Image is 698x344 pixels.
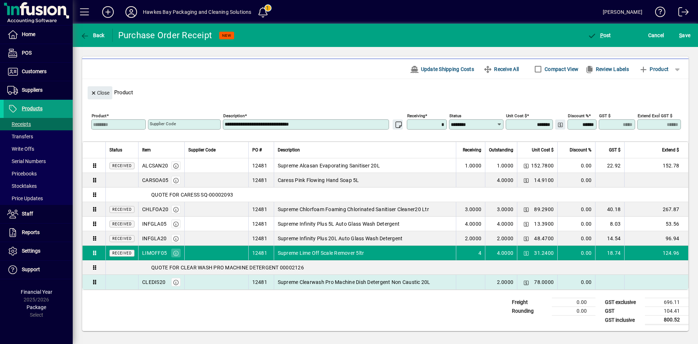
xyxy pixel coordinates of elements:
[142,177,168,184] div: CARSOA05
[4,205,73,223] a: Staff
[570,146,591,154] span: Discount %
[248,246,274,260] td: 12481
[521,219,531,229] button: Change Price Levels
[601,307,645,316] td: GST
[248,158,274,173] td: 12481
[274,173,456,187] td: Caress Pink Flowing Hand Soap 5L
[109,146,122,154] span: Status
[521,248,531,258] button: Change Price Levels
[112,237,132,241] span: Received
[635,63,672,76] button: Product
[521,175,531,185] button: Change Price Levels
[274,246,456,260] td: Supreme Lime Off Scale Remover 5ltr
[73,29,113,42] app-page-header-button: Back
[223,113,245,118] mat-label: Description
[4,192,73,205] a: Price Updates
[274,202,456,217] td: Supreme Chlorfoam Foaming Chlorinated Sanitiser Cleaner20 Ltr
[485,217,517,231] td: 4.0000
[79,29,107,42] button: Back
[188,146,216,154] span: Supplier Code
[248,231,274,246] td: 12481
[595,217,624,231] td: 8.03
[82,79,689,101] div: Product
[278,146,300,154] span: Description
[568,113,589,118] mat-label: Discount %
[22,211,33,217] span: Staff
[531,162,554,169] span: 152.7800
[4,25,73,44] a: Home
[252,146,262,154] span: PO #
[603,6,642,18] div: [PERSON_NAME]
[534,206,554,213] span: 89.2900
[248,275,274,289] td: 12481
[465,162,482,169] span: 1.0000
[673,1,689,25] a: Logout
[112,222,132,226] span: Received
[555,119,565,130] button: Change Price Levels
[679,29,690,41] span: ave
[4,180,73,192] a: Stocktakes
[22,229,40,235] span: Reports
[534,220,554,228] span: 13.3900
[142,249,167,257] div: LIMOFF05
[4,118,73,130] a: Receipts
[142,220,167,228] div: INFGLA05
[106,264,688,271] div: QUOTE FOR CLEAR WASH PRO MACHINE DETERGENT 00002126
[7,183,37,189] span: Stocktakes
[484,63,519,75] span: Receive All
[449,113,461,118] mat-label: Status
[92,113,107,118] mat-label: Product
[22,50,32,56] span: POS
[586,29,613,42] button: Post
[648,29,664,41] span: Cancel
[557,246,595,260] td: 0.00
[7,158,46,164] span: Serial Numbers
[557,158,595,173] td: 0.00
[595,202,624,217] td: 40.18
[587,32,611,38] span: ost
[112,207,132,211] span: Received
[7,171,37,177] span: Pricebooks
[508,298,552,307] td: Freight
[639,63,669,75] span: Product
[601,298,645,307] td: GST exclusive
[599,113,610,118] mat-label: GST $
[508,307,552,316] td: Rounding
[521,204,531,214] button: Change Price Levels
[465,235,482,242] span: 2.0000
[534,249,554,257] span: 31.2400
[4,44,73,62] a: POS
[485,158,517,173] td: 1.0000
[91,87,109,99] span: Close
[624,231,688,246] td: 96.94
[478,249,481,257] span: 4
[142,162,168,169] div: ALCSAN20
[22,68,47,74] span: Customers
[7,121,31,127] span: Receipts
[274,217,456,231] td: Supreme Infinity Plus 5L Auto Glass Wash Detergent
[274,275,456,289] td: Supreme Clearwash Pro Machine Dish Detergent Non Caustic 20L
[677,29,692,42] button: Save
[248,202,274,217] td: 12481
[4,224,73,242] a: Reports
[4,143,73,155] a: Write Offs
[248,217,274,231] td: 12481
[481,63,522,76] button: Receive All
[465,206,482,213] span: 3.0000
[646,29,666,42] button: Cancel
[27,304,46,310] span: Package
[4,155,73,167] a: Serial Numbers
[650,1,666,25] a: Knowledge Base
[521,233,531,244] button: Change Price Levels
[80,32,105,38] span: Back
[142,206,168,213] div: CHLFOA20
[557,173,595,187] td: 0.00
[585,63,629,75] span: Review Labels
[679,32,682,38] span: S
[557,275,595,289] td: 0.00
[4,242,73,260] a: Settings
[662,146,679,154] span: Extend $
[112,164,132,168] span: Received
[112,251,132,255] span: Received
[7,195,43,201] span: Price Updates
